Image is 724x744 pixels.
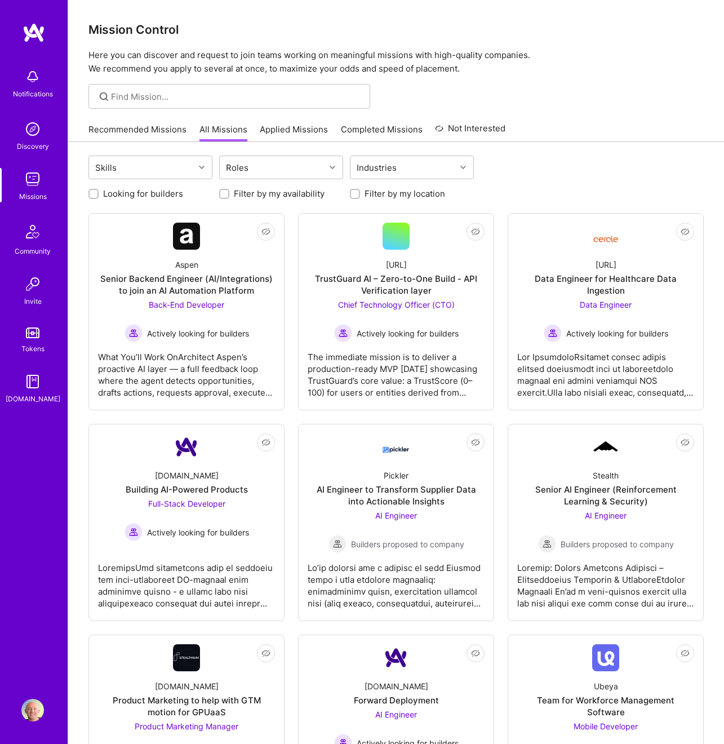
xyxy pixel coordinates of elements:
[517,223,694,401] a: Company Logo[URL]Data Engineer for Healthcare Data IngestionData Engineer Actively looking for bu...
[19,218,46,245] img: Community
[354,694,439,706] div: Forward Deployment
[341,123,423,142] a: Completed Missions
[21,168,44,191] img: teamwork
[580,300,632,309] span: Data Engineer
[26,327,39,338] img: tokens
[261,649,270,658] i: icon EyeClosed
[574,721,638,731] span: Mobile Developer
[24,295,42,307] div: Invite
[125,324,143,342] img: Actively looking for builders
[308,342,485,398] div: The immediate mission is to deliver a production-ready MVP [DATE] showcasing TrustGuard’s core va...
[21,118,44,140] img: discovery
[98,342,275,398] div: What You’ll Work OnArchitect Aspen’s proactive AI layer — a full feedback loop where the agent de...
[592,644,619,671] img: Company Logo
[23,23,45,43] img: logo
[592,227,619,246] img: Company Logo
[308,223,485,401] a: [URL]TrustGuard AI – Zero-to-One Build - API Verification layerChief Technology Officer (CTO) Act...
[261,438,270,447] i: icon EyeClosed
[149,300,224,309] span: Back-End Developer
[234,188,325,200] label: Filter by my availability
[365,188,445,200] label: Filter by my location
[88,123,186,142] a: Recommended Missions
[566,327,668,339] span: Actively looking for builders
[17,140,49,152] div: Discovery
[19,699,47,721] a: User Avatar
[88,23,704,37] h3: Mission Control
[308,553,485,609] div: Lo’ip dolorsi ame c adipisc el sedd Eiusmod tempo i utla etdolore magnaaliq: enimadminimv quisn, ...
[435,122,505,142] a: Not Interested
[21,699,44,721] img: User Avatar
[517,484,694,507] div: Senior AI Engineer (Reinforcement Learning & Security)
[125,523,143,541] img: Actively looking for builders
[681,438,690,447] i: icon EyeClosed
[681,649,690,658] i: icon EyeClosed
[19,191,47,202] div: Missions
[517,342,694,398] div: Lor IpsumdoloRsitamet consec adipis elitsed doeiusmodt inci ut laboreetdolo magnaal eni admini ve...
[135,721,238,731] span: Product Marketing Manager
[517,694,694,718] div: Team for Workforce Management Software
[260,123,328,142] a: Applied Missions
[155,470,219,481] div: [DOMAIN_NAME]
[155,680,219,692] div: [DOMAIN_NAME]
[199,123,247,142] a: All Missions
[517,273,694,296] div: Data Engineer for Healthcare Data Ingestion
[147,526,249,538] span: Actively looking for builders
[357,327,459,339] span: Actively looking for builders
[148,499,225,508] span: Full-Stack Developer
[21,370,44,393] img: guide book
[98,223,275,401] a: Company LogoAspenSenior Backend Engineer (AI/Integrations) to join an AI Automation PlatformBack-...
[21,273,44,295] img: Invite
[460,165,466,170] i: icon Chevron
[88,48,704,76] p: Here you can discover and request to join teams working on meaningful missions with high-quality ...
[538,535,556,553] img: Builders proposed to company
[111,91,362,103] input: Find Mission...
[365,680,428,692] div: [DOMAIN_NAME]
[21,65,44,88] img: bell
[98,273,275,296] div: Senior Backend Engineer (AI/Integrations) to join an AI Automation Platform
[261,227,270,236] i: icon EyeClosed
[98,553,275,609] div: LoremipsUmd sitametcons adip el seddoeiu tem inci-utlaboreet DO-magnaal enim adminimve quisno - e...
[471,438,480,447] i: icon EyeClosed
[328,535,347,553] img: Builders proposed to company
[592,440,619,454] img: Company Logo
[517,553,694,609] div: Loremip: Dolors Ametcons Adipisci – Elitseddoeius Temporin & UtlaboreEtdolor Magnaali En’ad m ven...
[308,273,485,296] div: TrustGuard AI – Zero-to-One Build - API Verification layer
[92,160,119,176] div: Skills
[594,680,618,692] div: Ubeya
[544,324,562,342] img: Actively looking for builders
[517,433,694,612] a: Company LogoStealthSenior AI Engineer (Reinforcement Learning & Security)AI Engineer Builders pro...
[354,160,399,176] div: Industries
[375,511,417,520] span: AI Engineer
[596,259,616,271] div: [URL]
[175,259,198,271] div: Aspen
[308,433,485,612] a: Company LogoPicklerAI Engineer to Transform Supplier Data into Actionable InsightsAI Engineer Bui...
[173,223,200,250] img: Company Logo
[97,90,110,103] i: icon SearchGrey
[561,538,674,550] span: Builders proposed to company
[98,433,275,612] a: Company Logo[DOMAIN_NAME]Building AI-Powered ProductsFull-Stack Developer Actively looking for bu...
[384,470,408,481] div: Pickler
[15,245,51,257] div: Community
[6,393,60,405] div: [DOMAIN_NAME]
[173,433,200,460] img: Company Logo
[681,227,690,236] i: icon EyeClosed
[126,484,248,495] div: Building AI-Powered Products
[471,227,480,236] i: icon EyeClosed
[593,470,619,481] div: Stealth
[13,88,53,100] div: Notifications
[103,188,183,200] label: Looking for builders
[383,644,410,671] img: Company Logo
[173,644,200,671] img: Company Logo
[147,327,249,339] span: Actively looking for builders
[585,511,627,520] span: AI Engineer
[334,324,352,342] img: Actively looking for builders
[223,160,251,176] div: Roles
[330,165,335,170] i: icon Chevron
[199,165,205,170] i: icon Chevron
[375,710,417,719] span: AI Engineer
[351,538,464,550] span: Builders proposed to company
[21,343,45,355] div: Tokens
[386,259,407,271] div: [URL]
[308,484,485,507] div: AI Engineer to Transform Supplier Data into Actionable Insights
[383,437,410,457] img: Company Logo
